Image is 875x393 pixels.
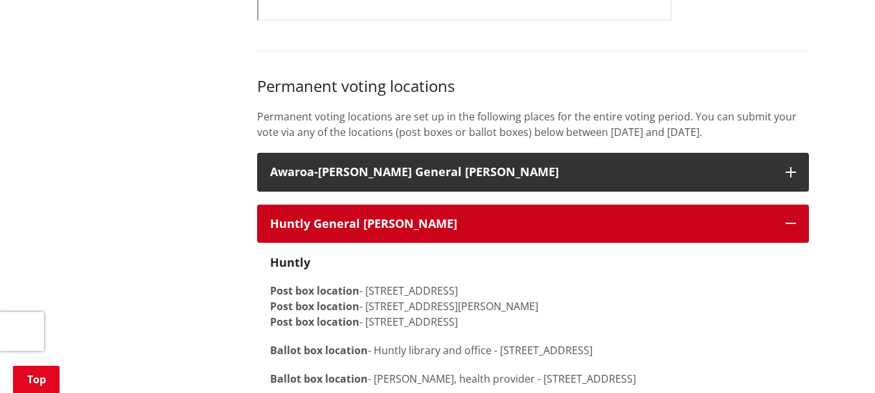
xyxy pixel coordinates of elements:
h3: Awaroa-[PERSON_NAME] General [PERSON_NAME] [270,166,773,179]
strong: Huntly [270,254,310,270]
iframe: Messenger Launcher [815,339,862,385]
button: Awaroa-[PERSON_NAME] General [PERSON_NAME] [257,153,809,192]
strong: Ballot box location [270,372,368,386]
a: Top [13,366,60,393]
strong: Ballot box location [270,343,368,357]
strong: Post box location [270,299,359,313]
strong: Post box location [270,315,359,329]
h3: Huntly General [PERSON_NAME] [270,218,773,230]
p: - Huntly library and office - [STREET_ADDRESS] [270,342,796,358]
strong: Post box location [270,284,359,298]
h3: Permanent voting locations [257,77,809,96]
p: - [PERSON_NAME], health provider - [STREET_ADDRESS] [270,371,796,387]
p: Permanent voting locations are set up in the following places for the entire voting period. You c... [257,109,809,140]
button: Huntly General [PERSON_NAME] [257,205,809,243]
p: - [STREET_ADDRESS] - [STREET_ADDRESS][PERSON_NAME] - [STREET_ADDRESS] [270,283,796,330]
